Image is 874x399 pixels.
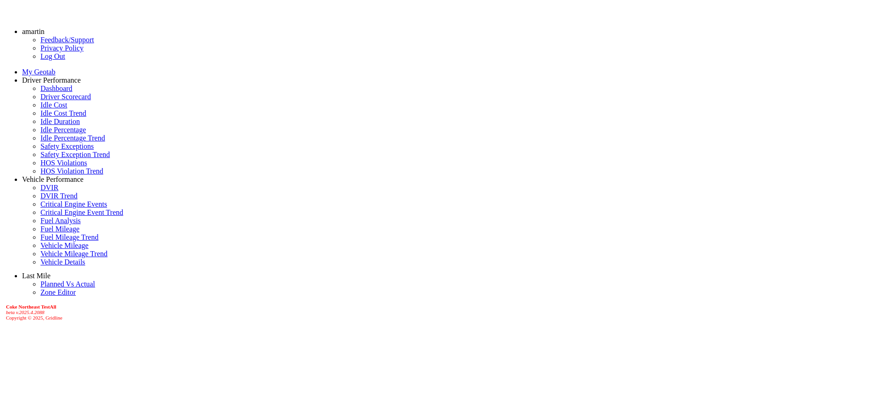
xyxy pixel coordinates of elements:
a: Planned Vs Actual [40,280,95,288]
a: Dashboard [40,84,72,92]
a: HOS Violation Trend [40,167,103,175]
a: DVIR [40,184,58,191]
a: Privacy Policy [40,44,84,52]
div: Copyright © 2025, Gridline [6,304,870,320]
a: Vehicle Mileage Trend [40,250,108,258]
a: Idle Percentage Trend [40,134,105,142]
a: Idle Percentage [40,126,86,134]
a: Driver Scorecard [40,93,91,101]
a: Fuel Analysis [40,217,81,225]
a: Fuel Mileage [40,225,80,233]
a: Feedback/Support [40,36,94,44]
a: Vehicle Details [40,258,85,266]
a: Safety Exceptions [40,142,94,150]
a: DVIR Trend [40,192,77,200]
a: My Geotab [22,68,55,76]
a: Vehicle Mileage [40,242,88,249]
a: Log Out [40,52,65,60]
a: Idle Cost Trend [40,109,86,117]
a: amartin [22,28,45,35]
a: Zone Editor [40,288,76,296]
a: Idle Duration [40,118,80,125]
b: Coke Northeast TestAll [6,304,56,309]
a: Critical Engine Event Trend [40,208,123,216]
a: Last Mile [22,272,51,280]
a: Critical Engine Events [40,200,107,208]
a: Fuel Mileage Trend [40,233,98,241]
a: Vehicle Performance [22,175,84,183]
a: HOS Violations [40,159,87,167]
a: Safety Exception Trend [40,151,110,158]
a: Idle Cost [40,101,67,109]
i: beta v.2025.4.2088 [6,309,45,315]
a: Driver Performance [22,76,81,84]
